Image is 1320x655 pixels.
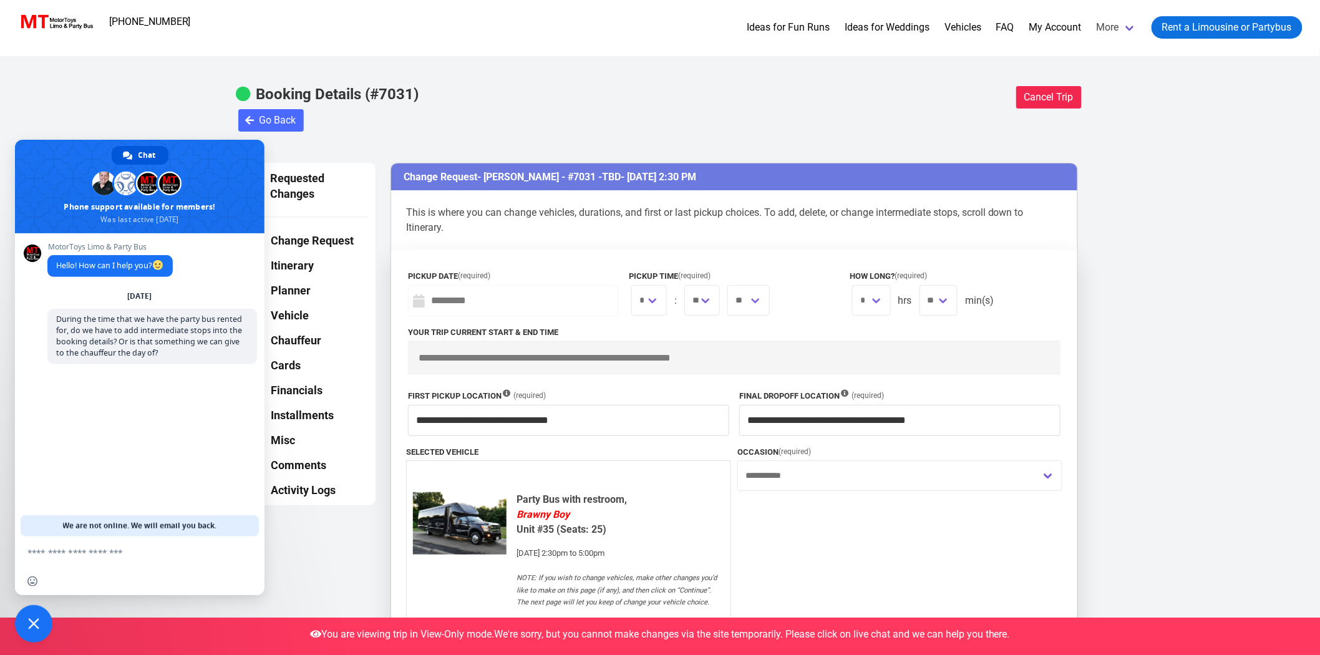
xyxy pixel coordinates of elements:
[1162,20,1292,35] span: Rent a Limousine or Partybus
[391,190,1077,250] p: This is where you can change vehicles, durations, and first or last pickup choices. To add, delet...
[674,285,677,316] span: :
[112,146,168,165] div: Chat
[246,308,368,323] a: Vehicle
[779,447,811,456] span: (required)
[1152,16,1303,39] a: Rent a Limousine or Partybus
[684,285,720,316] span: We are sorry, you can no longer make changes in Pickup Time, as it is too close to the date and t...
[56,314,242,358] span: During the time that we have the party bus rented for, do we have to add intermediate stops into ...
[246,170,368,201] a: Requested Changes
[1016,86,1082,109] button: Cancel Trip
[259,113,296,128] span: Go Back
[944,20,981,35] a: Vehicles
[138,146,156,165] span: Chat
[602,171,621,183] span: TBD
[246,357,368,373] a: Cards
[1029,20,1082,35] a: My Account
[102,9,198,34] a: [PHONE_NUMBER]
[246,382,368,398] a: Financials
[965,285,994,316] span: min(s)
[739,390,1060,436] div: We are sorry, you can no longer make changes in Dropoff Location, as it is too close to the date ...
[1089,11,1144,44] a: More
[17,13,94,31] img: MotorToys Logo
[15,605,52,643] div: Close chat
[737,446,1062,458] label: Occasion
[895,270,927,281] span: (required)
[747,20,830,35] a: Ideas for Fun Runs
[1024,90,1074,105] span: Cancel Trip
[737,460,1062,491] div: We are sorry, you can no longer make changes in Occasion, as it is too close to the date and time...
[408,326,1060,339] label: Your trip current start & end time
[246,258,368,273] a: Itinerary
[47,243,173,251] span: MotorToys Limo & Party Bus
[739,390,1060,402] label: Final Dropoff Location
[246,283,368,298] a: Planner
[477,171,696,183] span: - [PERSON_NAME] - #7031 - - [DATE] 2:30 PM
[517,573,717,606] i: NOTE: If you wish to change vehicles, make other changes you’d like to make on this page (if any)...
[246,233,368,248] a: Change Request
[246,482,368,498] a: Activity Logs
[406,446,731,458] label: Selected Vehicle
[494,628,1010,640] span: We're sorry, but you cannot make changes via the site temporarily. Please click on live chat and ...
[413,492,507,555] img: 35%2001.jpg
[256,85,419,103] b: Booking Details (#7031)
[238,109,304,132] button: Go Back
[408,390,729,402] label: First Pickup Location
[246,407,368,423] a: Installments
[63,515,217,536] span: We are not online. We will email you back.
[727,285,770,316] span: We are sorry, you can no longer make changes in Pickup Time, as it is too close to the date and t...
[678,270,711,281] span: (required)
[246,332,368,348] a: Chauffeur
[898,285,912,316] span: hrs
[920,285,958,316] span: We are sorry, you can no longer make changes in Duration, as it is too close to the date and time...
[517,493,724,535] b: Party Bus with restroom, Unit #35 (Seats: 25)
[128,293,152,300] div: [DATE]
[458,270,490,281] span: (required)
[996,20,1014,35] a: FAQ
[246,457,368,473] a: Comments
[845,20,929,35] a: Ideas for Weddings
[408,270,619,283] label: Pickup Date
[27,547,225,558] textarea: Compose your message...
[631,285,667,316] span: We are sorry, you can no longer make changes in Pickup Time, as it is too close to the date and t...
[56,260,164,271] span: Hello! How can I help you?
[391,163,1077,190] h3: Change Request
[852,390,884,401] span: (required)
[850,270,1060,283] label: How long?
[513,390,546,401] span: (required)
[408,390,729,436] div: We are sorry, you can no longer make changes in Pickup Location, as it is too close to the date a...
[852,285,891,316] span: We are sorry, you can no longer make changes in Duration, as it is too close to the date and time...
[246,432,368,448] a: Misc
[517,547,724,560] div: [DATE] 2:30pm to 5:00pm
[517,508,570,520] em: Brawny Boy
[629,270,840,283] label: Pickup Time
[27,576,37,586] span: Insert an emoji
